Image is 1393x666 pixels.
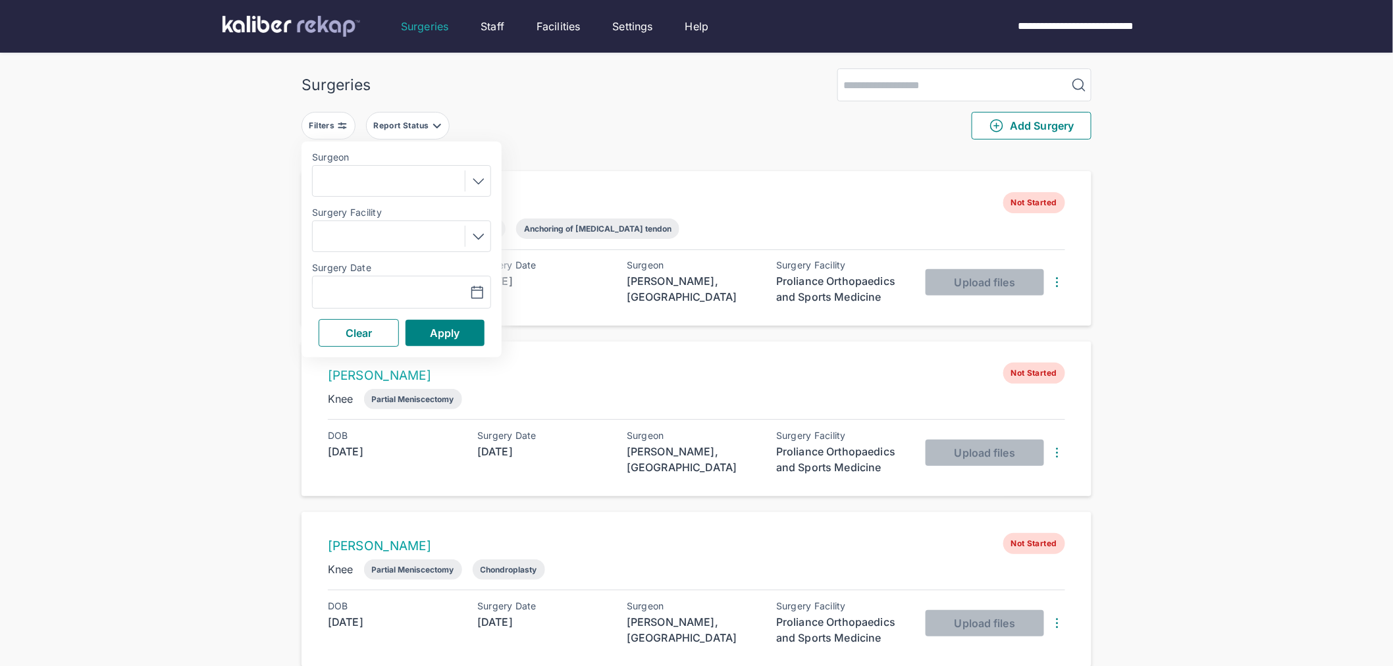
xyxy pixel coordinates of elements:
[1049,615,1065,631] img: DotsThreeVertical.31cb0eda.svg
[955,276,1015,289] span: Upload files
[319,319,399,347] button: Clear
[989,118,1074,134] span: Add Surgery
[328,561,354,577] div: Knee
[685,18,709,34] a: Help
[223,16,360,37] img: kaliber labs logo
[1049,274,1065,290] img: DotsThreeVertical.31cb0eda.svg
[989,118,1005,134] img: PlusCircleGreen.5fd88d77.svg
[926,269,1044,295] button: Upload files
[366,112,450,140] button: Report Status
[302,112,355,140] button: Filters
[401,18,448,34] a: Surgeries
[406,320,485,346] button: Apply
[627,601,758,611] div: Surgeon
[346,326,373,340] span: Clear
[373,120,431,131] div: Report Status
[328,430,460,441] div: DOB
[776,601,908,611] div: Surgery Facility
[477,260,609,270] div: Surgery Date
[627,614,758,646] div: [PERSON_NAME], [GEOGRAPHIC_DATA]
[328,601,460,611] div: DOB
[481,565,537,575] div: Chondroplasty
[613,18,653,34] a: Settings
[776,444,908,475] div: Proliance Orthopaedics and Sports Medicine
[328,391,354,407] div: Knee
[328,538,431,553] a: [PERSON_NAME]
[524,224,671,234] div: Anchoring of [MEDICAL_DATA] tendon
[477,601,609,611] div: Surgery Date
[972,112,1091,140] button: Add Surgery
[776,260,908,270] div: Surgery Facility
[309,120,338,131] div: Filters
[337,120,348,131] img: faders-horizontal-grey.d550dbda.svg
[1071,77,1087,93] img: MagnifyingGlass.1dc66aab.svg
[776,273,908,305] div: Proliance Orthopaedics and Sports Medicine
[477,273,609,289] div: [DATE]
[328,368,431,383] a: [PERSON_NAME]
[477,430,609,441] div: Surgery Date
[328,444,460,459] div: [DATE]
[776,430,908,441] div: Surgery Facility
[312,207,491,218] label: Surgery Facility
[627,444,758,475] div: [PERSON_NAME], [GEOGRAPHIC_DATA]
[926,610,1044,636] button: Upload files
[302,150,1091,166] div: 1116 entries
[627,260,758,270] div: Surgeon
[926,440,1044,466] button: Upload files
[955,446,1015,459] span: Upload files
[477,614,609,630] div: [DATE]
[302,76,371,94] div: Surgeries
[537,18,581,34] a: Facilities
[372,565,454,575] div: Partial Meniscectomy
[955,617,1015,630] span: Upload files
[481,18,504,34] a: Staff
[1049,445,1065,461] img: DotsThreeVertical.31cb0eda.svg
[627,430,758,441] div: Surgeon
[312,152,491,163] label: Surgeon
[776,614,908,646] div: Proliance Orthopaedics and Sports Medicine
[627,273,758,305] div: [PERSON_NAME], [GEOGRAPHIC_DATA]
[432,120,442,131] img: filter-caret-down-grey.b3560631.svg
[372,394,454,404] div: Partial Meniscectomy
[430,326,460,340] span: Apply
[312,263,491,273] label: Surgery Date
[1003,192,1065,213] span: Not Started
[1003,533,1065,554] span: Not Started
[328,614,460,630] div: [DATE]
[1003,363,1065,384] span: Not Started
[477,444,609,459] div: [DATE]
